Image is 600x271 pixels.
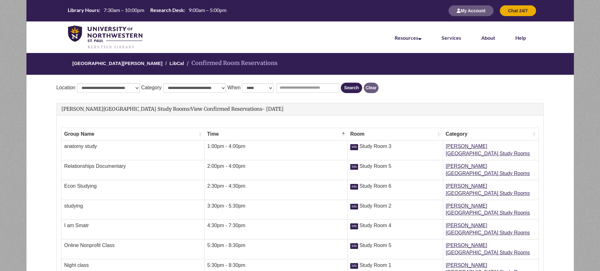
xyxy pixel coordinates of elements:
[68,26,143,49] img: UNWSP Library Logo
[350,204,358,209] span: Info
[446,163,530,176] a: [PERSON_NAME][GEOGRAPHIC_DATA] Study Rooms
[348,160,443,180] td: Study Room 5
[500,5,536,16] button: Chat 24/7
[341,83,363,93] button: Search
[348,180,443,200] td: Study Room 6
[72,61,163,66] a: [GEOGRAPHIC_DATA][PERSON_NAME]
[198,131,202,137] span: Group Name : Activate to sort
[205,239,348,259] td: 5:30pm - 8:30pm
[61,106,539,112] h2: View Confirmed Reservations
[169,61,184,66] a: LibCal
[350,144,358,150] span: Info
[205,160,348,180] td: 2:00pm - 4:00pm
[189,7,226,13] span: 9:00am – 5:00pm
[442,35,461,41] a: Services
[61,140,204,160] td: anatomy study
[515,35,526,41] a: Help
[148,7,186,14] th: Research Desk:
[350,184,358,190] span: Info
[350,163,359,169] a: Click for more info about Study Room 5
[65,7,101,14] th: Library Hours:
[65,7,229,15] a: Hours Today
[348,200,443,220] td: Study Room 2
[350,164,358,170] span: Info
[446,203,530,216] a: [PERSON_NAME][GEOGRAPHIC_DATA] Study Rooms
[350,223,358,229] span: Info
[205,180,348,200] td: 2:30pm - 4:30pm
[532,131,536,137] span: Category : Activate to sort
[262,106,283,112] span: - [DATE]
[350,203,359,209] a: Click for more info about Study Room 2
[449,8,494,13] a: My Account
[276,83,339,93] input: Search reservation name...
[205,200,348,220] td: 3:30pm - 5:30pm
[350,263,358,269] span: Info
[500,8,536,13] a: Chat 24/7
[104,7,144,13] span: 7:30am – 10:00pm
[350,243,359,248] a: Click for more info about Study Room 5
[481,35,495,41] a: About
[61,160,204,180] td: Relationships Documentary
[56,84,76,92] label: Location
[61,220,204,239] td: I am Smatr
[350,262,359,268] a: Click for more info about Study Room 1
[449,5,494,16] button: My Account
[446,243,530,255] a: [PERSON_NAME][GEOGRAPHIC_DATA] Study Rooms
[61,200,204,220] td: studying
[141,84,162,92] label: Category
[207,131,340,138] span: Time
[185,59,277,68] li: Confirmed Room Reservations
[446,183,530,196] a: [PERSON_NAME][GEOGRAPHIC_DATA] Study Rooms
[205,220,348,239] td: 4:30pm - 7:30pm
[446,223,530,235] a: [PERSON_NAME][GEOGRAPHIC_DATA] Study Rooms
[12,53,588,75] nav: Breadcrumb
[364,83,379,93] button: Clear
[350,243,358,249] span: Info
[350,144,359,149] a: Click for more info about Study Room 3
[64,131,197,138] span: Group Name
[61,239,204,259] td: Online Nonprofit Class
[437,131,441,137] span: Room : Activate to sort
[446,144,530,156] a: [PERSON_NAME][GEOGRAPHIC_DATA] Study Rooms
[341,131,345,137] span: Time : Activate to invert sorting
[348,239,443,259] td: Study Room 5
[227,84,241,92] label: When
[446,131,531,138] span: Category
[348,140,443,160] td: Study Room 3
[395,35,421,41] a: Resources
[350,183,359,189] a: Click for more info about Study Room 6
[61,106,191,112] span: [PERSON_NAME][GEOGRAPHIC_DATA] Study Rooms:
[350,223,359,228] a: Click for more info about Study Room 4
[350,131,436,138] span: Room
[205,140,348,160] td: 1:00pm - 4:00pm
[61,180,204,200] td: Econ Studying
[348,220,443,239] td: Study Room 4
[65,7,229,14] table: Hours Today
